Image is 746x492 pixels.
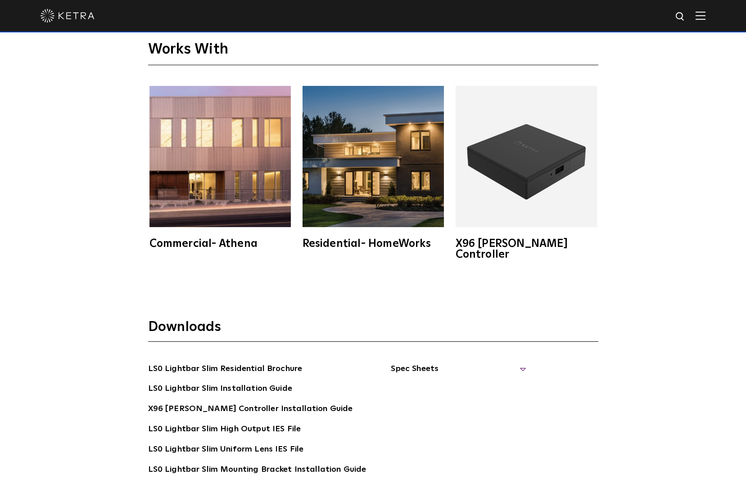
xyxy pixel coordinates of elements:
[149,238,291,249] div: Commercial- Athena
[456,238,597,260] div: X96 [PERSON_NAME] Controller
[149,86,291,227] img: athena-square
[148,362,303,377] a: LS0 Lightbar Slim Residential Brochure
[148,40,598,65] h3: Works With
[148,86,292,249] a: Commercial- Athena
[303,238,444,249] div: Residential- HomeWorks
[148,318,598,342] h3: Downloads
[148,403,353,417] a: X96 [PERSON_NAME] Controller Installation Guide
[148,423,301,437] a: LS0 Lightbar Slim High Output IES File
[391,362,526,382] span: Spec Sheets
[148,463,366,478] a: LS0 Lightbar Slim Mounting Bracket Installation Guide
[696,11,705,20] img: Hamburger%20Nav.svg
[41,9,95,22] img: ketra-logo-2019-white
[675,11,686,22] img: search icon
[301,86,445,249] a: Residential- HomeWorks
[148,382,292,397] a: LS0 Lightbar Slim Installation Guide
[454,86,598,260] a: X96 [PERSON_NAME] Controller
[303,86,444,227] img: homeworks_hero
[148,443,304,457] a: LS0 Lightbar Slim Uniform Lens IES File
[456,86,597,227] img: X96_Controller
